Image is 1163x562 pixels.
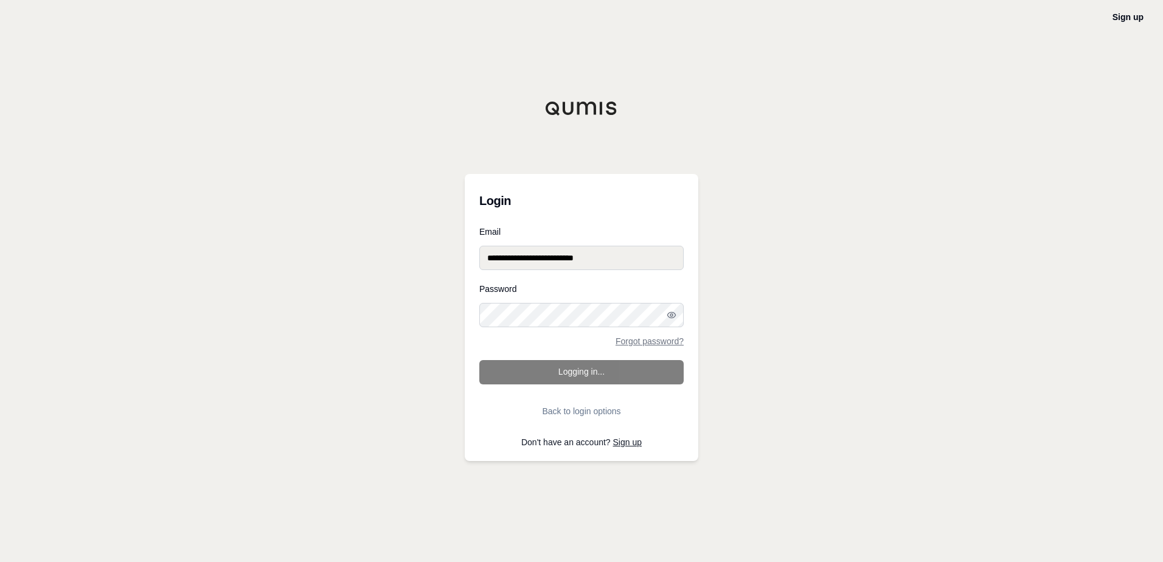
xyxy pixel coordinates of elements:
[1113,12,1144,22] a: Sign up
[479,227,684,236] label: Email
[616,337,684,345] a: Forgot password?
[479,399,684,423] button: Back to login options
[545,101,618,116] img: Qumis
[613,437,642,447] a: Sign up
[479,285,684,293] label: Password
[479,438,684,446] p: Don't have an account?
[479,189,684,213] h3: Login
